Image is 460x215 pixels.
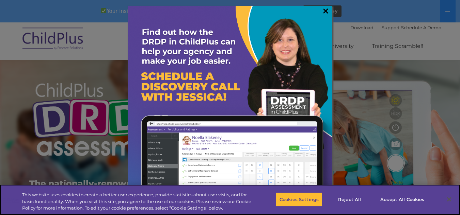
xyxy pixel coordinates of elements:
[322,7,330,14] a: ×
[328,192,371,207] button: Reject All
[377,192,428,207] button: Accept All Cookies
[22,192,253,212] div: This website uses cookies to create a better user experience, provide statistics about user visit...
[276,192,322,207] button: Cookies Settings
[442,192,457,207] button: Close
